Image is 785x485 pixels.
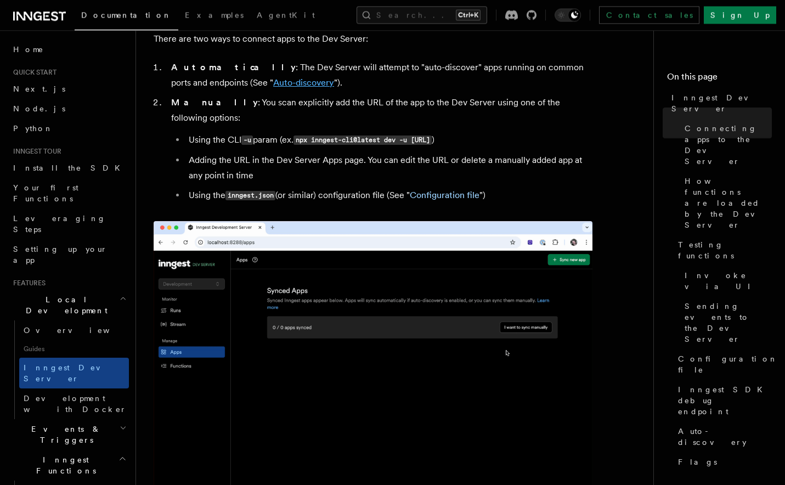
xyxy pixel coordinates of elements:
[9,320,129,419] div: Local Development
[674,235,772,266] a: Testing functions
[9,450,129,481] button: Inngest Functions
[674,421,772,452] a: Auto-discovery
[154,32,592,47] p: There are two ways to connect apps to the Dev Server:
[13,124,53,133] span: Python
[13,104,65,113] span: Node.js
[678,456,717,467] span: Flags
[9,419,129,450] button: Events & Triggers
[9,99,129,119] a: Node.js
[667,70,772,88] h4: On this page
[241,136,253,145] code: -u
[13,44,44,55] span: Home
[9,208,129,239] a: Leveraging Steps
[671,92,772,114] span: Inngest Dev Server
[9,147,61,156] span: Inngest tour
[678,239,772,261] span: Testing functions
[9,279,46,287] span: Features
[24,394,127,414] span: Development with Docker
[9,290,129,320] button: Local Development
[680,171,772,235] a: How functions are loaded by the Dev Server
[293,136,432,145] code: npx inngest-cli@latest dev -u [URL]
[13,163,127,172] span: Install the SDK
[168,95,592,204] li: : You scan explicitly add the URL of the app to the Dev Server using one of the following options:
[9,158,129,178] a: Install the SDK
[9,119,129,138] a: Python
[19,340,129,358] span: Guides
[678,426,772,448] span: Auto-discovery
[13,183,78,203] span: Your first Functions
[678,353,778,375] span: Configuration file
[178,3,250,30] a: Examples
[704,7,776,24] a: Sign Up
[257,11,315,20] span: AgentKit
[9,79,129,99] a: Next.js
[19,388,129,419] a: Development with Docker
[9,239,129,270] a: Setting up your app
[273,78,334,88] a: Auto-discovery
[674,349,772,380] a: Configuration file
[456,10,481,21] kbd: Ctrl+K
[685,123,772,167] span: Connecting apps to the Dev Server
[685,270,772,292] span: Invoke via UI
[171,63,296,73] strong: Automatically
[19,358,129,388] a: Inngest Dev Server
[9,424,120,445] span: Events & Triggers
[9,40,129,59] a: Home
[674,380,772,421] a: Inngest SDK debug endpoint
[185,11,244,20] span: Examples
[685,176,772,230] span: How functions are loaded by the Dev Server
[19,320,129,340] a: Overview
[250,3,321,30] a: AgentKit
[24,326,137,335] span: Overview
[81,11,172,20] span: Documentation
[410,190,479,201] a: Configuration file
[9,68,57,77] span: Quick start
[13,245,108,264] span: Setting up your app
[680,119,772,171] a: Connecting apps to the Dev Server
[185,153,592,184] li: Adding the URL in the Dev Server Apps page. You can edit the URL or delete a manually added app a...
[678,384,772,417] span: Inngest SDK debug endpoint
[357,7,487,24] button: Search...Ctrl+K
[13,84,65,93] span: Next.js
[9,178,129,208] a: Your first Functions
[168,60,592,91] li: : The Dev Server will attempt to "auto-discover" apps running on common ports and endpoints (See ...
[13,214,106,234] span: Leveraging Steps
[171,98,258,108] strong: Manually
[9,294,120,316] span: Local Development
[667,88,772,119] a: Inngest Dev Server
[674,452,772,472] a: Flags
[599,7,699,24] a: Contact sales
[185,188,592,204] li: Using the (or similar) configuration file (See " ")
[75,3,178,31] a: Documentation
[24,363,117,383] span: Inngest Dev Server
[680,296,772,349] a: Sending events to the Dev Server
[680,266,772,296] a: Invoke via UI
[555,9,581,22] button: Toggle dark mode
[225,191,275,201] code: inngest.json
[185,133,592,149] li: Using the CLI param (ex. )
[685,301,772,345] span: Sending events to the Dev Server
[9,454,118,476] span: Inngest Functions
